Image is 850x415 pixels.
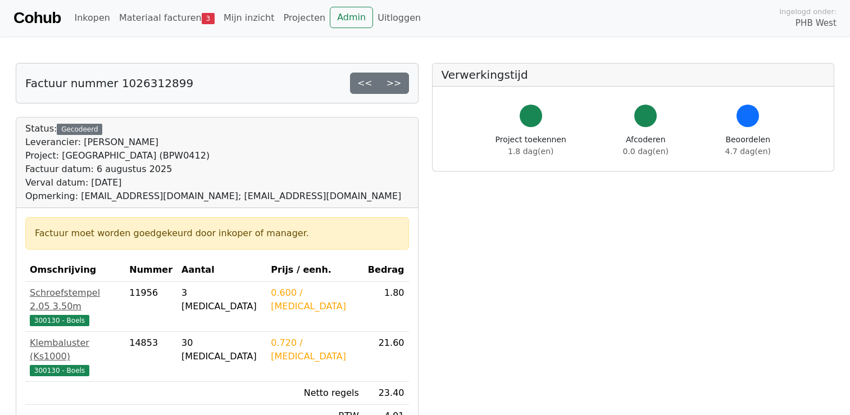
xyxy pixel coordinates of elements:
[442,68,825,82] h5: Verwerkingstijd
[623,147,669,156] span: 0.0 dag(en)
[271,336,359,363] div: 0.720 / [MEDICAL_DATA]
[25,176,401,190] div: Verval datum: [DATE]
[30,286,120,327] a: Schroefstempel 2.05 3.50m300130 - Boels
[13,4,61,31] a: Cohub
[181,336,262,363] div: 30 [MEDICAL_DATA]
[350,73,380,94] a: <<
[25,136,401,149] div: Leverancier: [PERSON_NAME]
[508,147,553,156] span: 1.8 dag(en)
[25,149,401,163] div: Project: [GEOGRAPHIC_DATA] (BPW0412)
[25,190,401,203] div: Opmerking: [EMAIL_ADDRESS][DOMAIN_NAME]; [EMAIL_ADDRESS][DOMAIN_NAME]
[115,7,219,29] a: Materiaal facturen3
[30,336,120,377] a: Klembaluster (Ks1000)300130 - Boels
[271,286,359,313] div: 0.600 / [MEDICAL_DATA]
[330,7,373,28] a: Admin
[496,134,566,157] div: Project toekennen
[266,259,363,282] th: Prijs / eenh.
[35,227,399,240] div: Factuur moet worden goedgekeurd door inkoper of manager.
[373,7,425,29] a: Uitloggen
[379,73,409,94] a: >>
[363,282,409,332] td: 1.80
[779,6,837,17] span: Ingelogd onder:
[30,315,89,326] span: 300130 - Boels
[125,259,177,282] th: Nummer
[25,163,401,176] div: Factuur datum: 6 augustus 2025
[30,336,120,363] div: Klembaluster (Ks1000)
[363,382,409,405] td: 23.40
[725,147,771,156] span: 4.7 dag(en)
[219,7,279,29] a: Mijn inzicht
[202,13,215,24] span: 3
[363,332,409,382] td: 21.60
[623,134,669,157] div: Afcoderen
[725,134,771,157] div: Beoordelen
[70,7,114,29] a: Inkopen
[796,17,837,30] span: PHB West
[57,124,102,135] div: Gecodeerd
[30,365,89,376] span: 300130 - Boels
[363,259,409,282] th: Bedrag
[25,76,193,90] h5: Factuur nummer 1026312899
[30,286,120,313] div: Schroefstempel 2.05 3.50m
[181,286,262,313] div: 3 [MEDICAL_DATA]
[279,7,330,29] a: Projecten
[125,282,177,332] td: 11956
[266,382,363,405] td: Netto regels
[125,332,177,382] td: 14853
[25,122,401,203] div: Status:
[177,259,266,282] th: Aantal
[25,259,125,282] th: Omschrijving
